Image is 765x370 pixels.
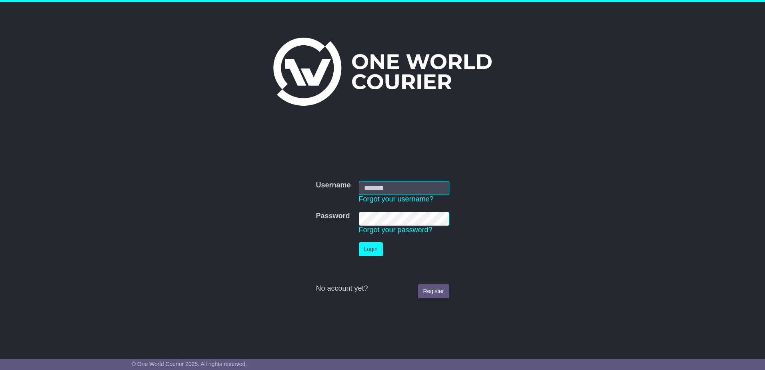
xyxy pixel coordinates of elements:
img: One World [273,38,492,106]
button: Login [359,242,383,256]
label: Password [316,212,350,221]
div: No account yet? [316,284,449,293]
a: Forgot your password? [359,226,433,234]
label: Username [316,181,350,190]
a: Forgot your username? [359,195,434,203]
span: © One World Courier 2025. All rights reserved. [132,361,247,367]
a: Register [418,284,449,298]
